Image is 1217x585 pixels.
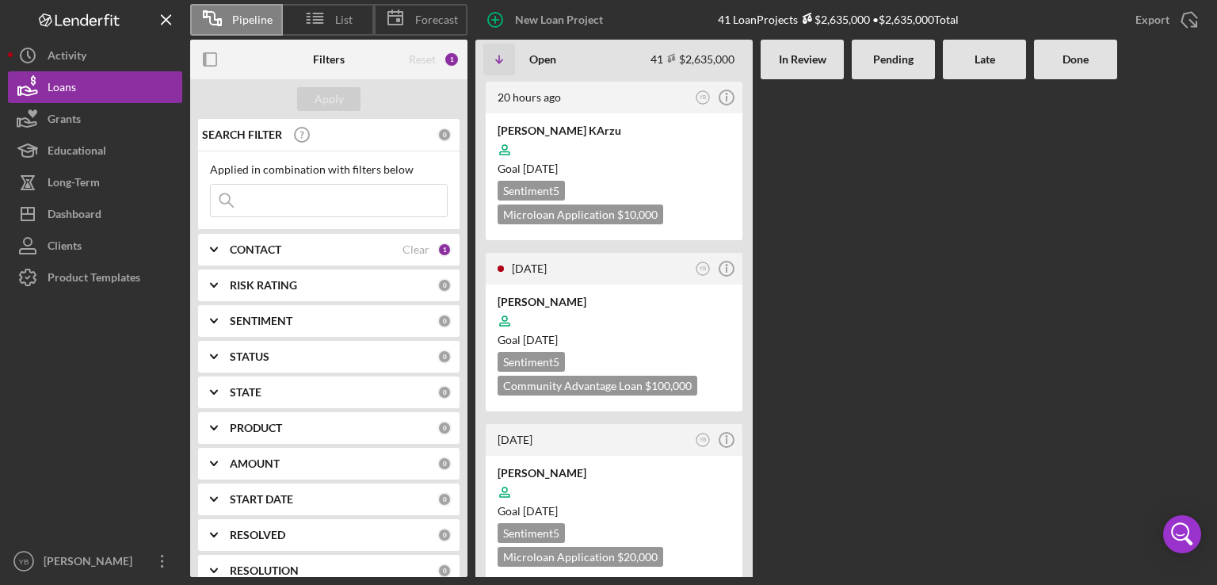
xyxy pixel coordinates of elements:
[498,294,731,310] div: [PERSON_NAME]
[779,53,826,66] b: In Review
[515,4,603,36] div: New Loan Project
[873,53,914,66] b: Pending
[437,314,452,328] div: 0
[48,166,100,202] div: Long-Term
[1120,4,1209,36] button: Export
[230,493,293,506] b: START DATE
[437,385,452,400] div: 0
[437,457,452,471] div: 0
[230,315,292,327] b: SENTIMENT
[48,40,86,75] div: Activity
[692,258,714,280] button: YB
[498,352,565,372] div: Sentiment 5
[230,350,269,363] b: STATUS
[617,208,658,221] span: $10,000
[798,13,870,26] div: $2,635,000
[483,79,745,243] a: 20 hours agoYB[PERSON_NAME] KArzuGoal [DATE]Sentiment5Microloan Application $10,000
[48,103,81,139] div: Grants
[210,163,448,176] div: Applied in combination with filters below
[8,545,182,577] button: YB[PERSON_NAME]
[48,71,76,107] div: Loans
[437,243,452,257] div: 1
[498,523,565,543] div: Sentiment 5
[437,128,452,142] div: 0
[48,135,106,170] div: Educational
[313,53,345,66] b: Filters
[700,94,707,100] text: YB
[415,13,458,26] span: Forecast
[498,181,565,201] div: Sentiment 5
[48,262,140,297] div: Product Templates
[230,529,285,541] b: RESOLVED
[8,40,182,71] button: Activity
[700,266,707,271] text: YB
[650,52,734,66] div: 41 $2,635,000
[8,230,182,262] button: Clients
[402,243,429,256] div: Clear
[718,13,959,26] div: 41 Loan Projects • $2,635,000 Total
[8,262,182,293] button: Product Templates
[498,90,561,104] time: 2025-09-02 23:28
[498,205,663,224] div: Microloan Application
[230,564,299,577] b: RESOLUTION
[437,492,452,507] div: 0
[498,123,731,139] div: [PERSON_NAME] KArzu
[483,422,745,585] a: [DATE]YB[PERSON_NAME]Goal [DATE]Sentiment5Microloan Application $20,000
[475,4,619,36] button: New Loan Project
[975,53,995,66] b: Late
[232,13,273,26] span: Pipeline
[692,430,714,451] button: YB
[8,166,182,198] button: Long-Term
[1135,4,1169,36] div: Export
[202,128,282,141] b: SEARCH FILTER
[8,198,182,230] button: Dashboard
[40,545,143,581] div: [PERSON_NAME]
[315,87,344,111] div: Apply
[700,437,707,442] text: YB
[512,262,547,275] time: 2025-09-02 14:32
[335,13,353,26] span: List
[498,333,558,346] span: Goal
[498,465,731,481] div: [PERSON_NAME]
[437,421,452,435] div: 0
[230,386,261,399] b: STATE
[1062,53,1089,66] b: Done
[8,135,182,166] button: Educational
[437,564,452,578] div: 0
[483,250,745,414] a: [DATE]YB[PERSON_NAME]Goal [DATE]Sentiment5Community Advantage Loan $100,000
[692,87,714,109] button: YB
[297,87,361,111] button: Apply
[645,379,692,392] span: $100,000
[617,550,658,564] span: $20,000
[409,53,436,66] div: Reset
[230,279,297,292] b: RISK RATING
[498,376,697,396] div: Community Advantage Loan
[8,103,182,135] button: Grants
[230,243,281,256] b: CONTACT
[437,350,452,364] div: 0
[1163,515,1201,553] div: Open Intercom Messenger
[437,278,452,292] div: 0
[523,162,558,175] time: 10/17/2025
[523,504,558,518] time: 10/16/2025
[523,333,558,346] time: 11/11/2025
[48,230,82,266] div: Clients
[230,457,280,470] b: AMOUNT
[498,162,558,175] span: Goal
[8,71,182,103] a: Loans
[498,433,532,446] time: 2025-09-01 19:06
[498,547,663,567] div: Microloan Application
[19,557,29,566] text: YB
[48,198,101,234] div: Dashboard
[444,52,460,67] div: 1
[230,422,282,434] b: PRODUCT
[529,53,556,66] b: Open
[437,528,452,542] div: 0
